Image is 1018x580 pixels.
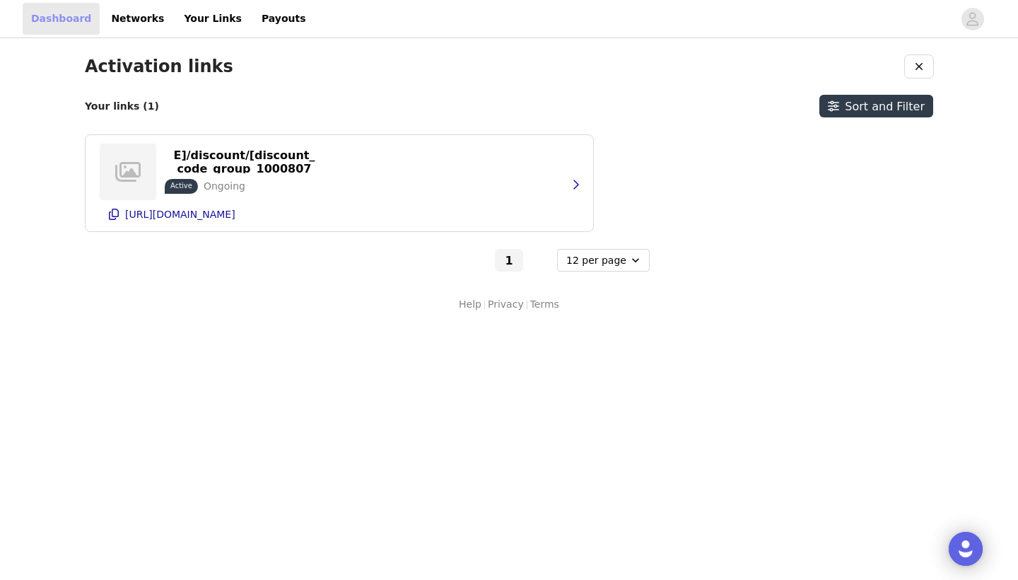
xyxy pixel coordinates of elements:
a: Networks [103,3,172,35]
p: [URL][DOMAIN_NAME] [125,209,235,220]
div: Open Intercom Messenger [949,532,983,566]
p: Active [170,180,192,191]
button: Go to previous page [464,249,492,272]
a: Payouts [253,3,315,35]
a: Dashboard [23,3,100,35]
a: Help [459,297,481,312]
p: https://[DOMAIN_NAME]/discount/[discount_code_group_10008073] [173,135,315,189]
a: Your Links [175,3,250,35]
h1: Activation links [85,57,233,77]
button: https://[DOMAIN_NAME]/discount/[discount_code_group_10008073] [165,151,324,173]
a: Terms [530,297,559,312]
button: Go To Page 1 [495,249,523,272]
div: avatar [966,8,979,30]
h2: Your links (1) [85,100,159,112]
button: [URL][DOMAIN_NAME] [100,203,579,226]
a: Privacy [488,297,524,312]
button: Go to next page [526,249,554,272]
p: Ongoing [204,179,245,194]
button: Sort and Filter [819,95,933,117]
